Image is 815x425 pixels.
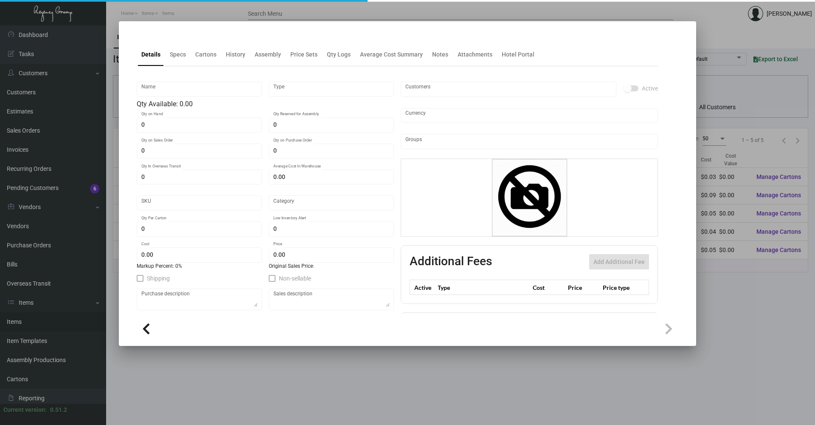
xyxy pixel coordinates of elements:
[502,50,534,59] div: Hotel Portal
[3,405,47,414] div: Current version:
[147,273,170,283] span: Shipping
[195,50,216,59] div: Cartons
[436,280,531,295] th: Type
[566,280,601,295] th: Price
[405,86,612,93] input: Add new..
[642,83,658,93] span: Active
[226,50,245,59] div: History
[531,280,565,295] th: Cost
[601,280,639,295] th: Price type
[589,254,649,269] button: Add Additional Fee
[255,50,281,59] div: Assembly
[410,280,436,295] th: Active
[290,50,318,59] div: Price Sets
[279,273,311,283] span: Non-sellable
[170,50,186,59] div: Specs
[137,99,394,109] div: Qty Available: 0.00
[593,258,645,265] span: Add Additional Fee
[458,50,492,59] div: Attachments
[141,50,160,59] div: Details
[405,138,654,145] input: Add new..
[327,50,351,59] div: Qty Logs
[360,50,423,59] div: Average Cost Summary
[432,50,448,59] div: Notes
[410,254,492,269] h2: Additional Fees
[50,405,67,414] div: 0.51.2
